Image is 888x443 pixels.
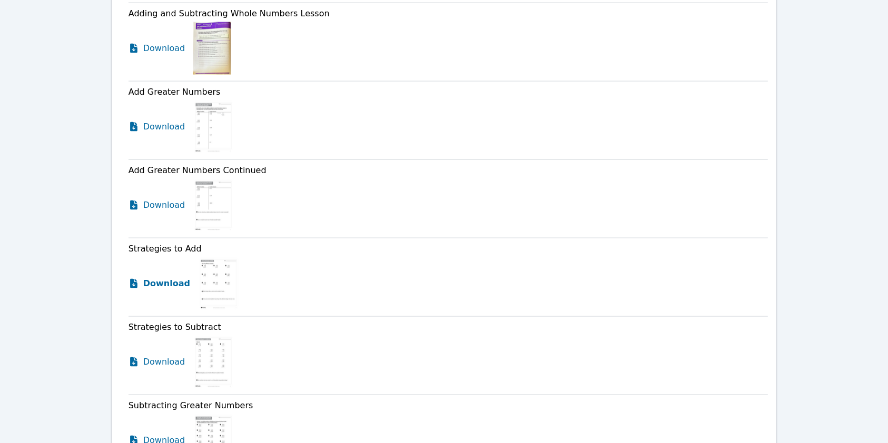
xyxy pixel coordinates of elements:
img: Strategies to Subtract [193,336,234,388]
span: Strategies to Add [129,244,202,254]
a: Download [129,257,190,310]
img: Add Greater Numbers Continued [193,179,234,231]
img: Adding and Subtracting Whole Numbers Lesson [193,22,231,75]
span: Add Greater Numbers [129,87,221,97]
span: Download [143,120,185,133]
span: Adding and Subtracting Whole Numbers Lesson [129,8,330,18]
span: Download [143,199,185,212]
span: Subtracting Greater Numbers [129,400,253,410]
span: Strategies to Subtract [129,322,221,332]
span: Add Greater Numbers Continued [129,165,267,175]
span: Download [143,356,185,368]
a: Download [129,336,185,388]
a: Download [129,22,185,75]
img: Add Greater Numbers [193,100,234,153]
a: Download [129,100,185,153]
a: Download [129,179,185,231]
img: Strategies to Add [199,257,239,310]
span: Download [143,277,190,290]
span: Download [143,42,185,55]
